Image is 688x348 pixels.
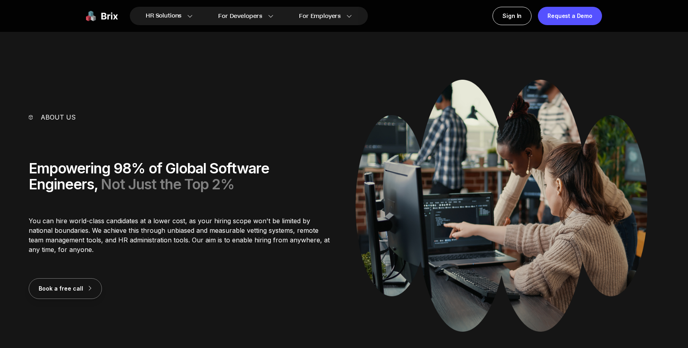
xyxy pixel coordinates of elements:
span: Not Just the Top 2% [101,175,235,193]
span: For Employers [299,12,341,20]
button: Book a free call [29,278,102,299]
span: HR Solutions [146,10,182,22]
a: Request a Demo [538,7,602,25]
img: vector [29,115,33,119]
p: About us [41,112,76,122]
img: About Us [356,80,648,332]
a: Book a free call [29,284,102,292]
span: For Developers [218,12,262,20]
div: Empowering 98% of Global Software Engineers, [29,160,333,192]
p: You can hire world-class candidates at a lower cost, as your hiring scope won't be limited by nat... [29,216,333,254]
a: Sign In [493,7,532,25]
